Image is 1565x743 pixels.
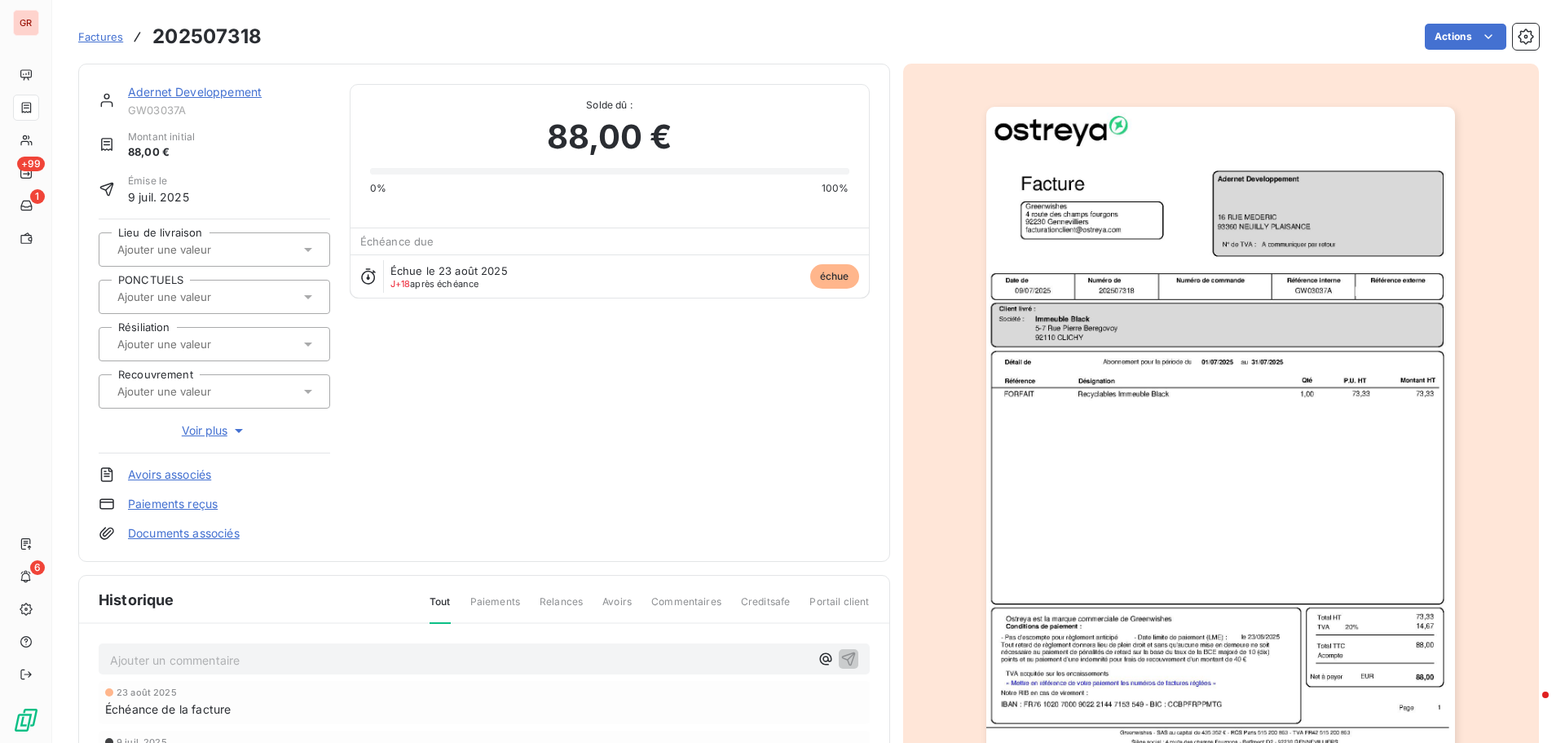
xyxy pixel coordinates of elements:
[128,144,195,161] span: 88,00 €
[1425,24,1506,50] button: Actions
[128,104,330,117] span: GW03037A
[116,384,280,399] input: Ajouter une valeur
[13,10,39,36] div: GR
[17,157,45,171] span: +99
[128,174,189,188] span: Émise le
[13,707,39,733] img: Logo LeanPay
[128,130,195,144] span: Montant initial
[370,98,849,113] span: Solde dû :
[822,181,849,196] span: 100%
[430,595,451,624] span: Tout
[360,235,434,248] span: Échéance due
[182,422,247,439] span: Voir plus
[105,701,231,718] span: Échéance de la facture
[30,560,45,575] span: 6
[128,85,262,99] a: Adernet Developpement
[602,595,632,622] span: Avoirs
[99,422,330,440] button: Voir plus
[99,589,174,611] span: Historique
[370,181,386,196] span: 0%
[116,337,280,352] input: Ajouter une valeur
[78,30,123,43] span: Factures
[540,595,583,622] span: Relances
[390,264,508,277] span: Échue le 23 août 2025
[78,29,123,45] a: Factures
[547,113,672,161] span: 88,00 €
[810,264,859,289] span: échue
[390,278,411,290] span: J+18
[651,595,721,622] span: Commentaires
[128,525,240,542] a: Documents associés
[470,595,520,622] span: Paiements
[1510,688,1549,727] iframe: Intercom live chat
[152,22,262,51] h3: 202507318
[809,595,869,622] span: Portail client
[30,189,45,204] span: 1
[117,688,177,697] span: 23 août 2025
[128,467,211,483] a: Avoirs associés
[390,279,479,289] span: après échéance
[741,595,791,622] span: Creditsafe
[128,188,189,206] span: 9 juil. 2025
[116,242,280,257] input: Ajouter une valeur
[128,496,218,512] a: Paiements reçus
[116,290,280,304] input: Ajouter une valeur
